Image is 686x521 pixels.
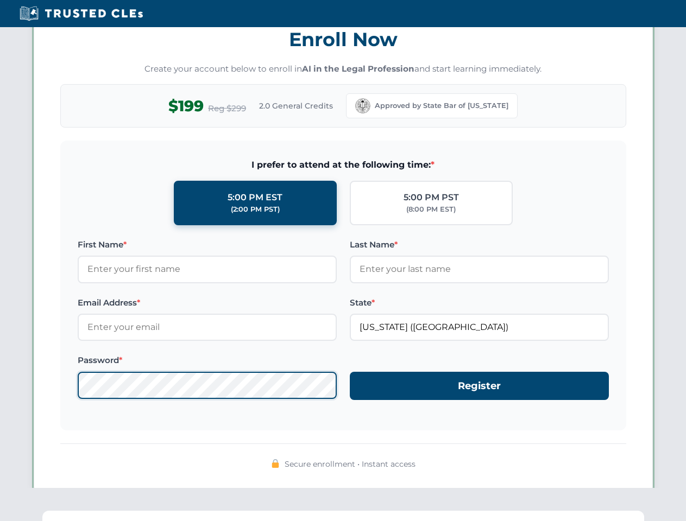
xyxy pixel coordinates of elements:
strong: AI in the Legal Profession [302,63,414,74]
img: 🔒 [271,459,280,468]
label: First Name [78,238,337,251]
div: 5:00 PM PST [404,190,459,205]
span: Reg $299 [208,102,246,115]
input: California (CA) [350,314,609,341]
label: Email Address [78,296,337,309]
p: Create your account below to enroll in and start learning immediately. [60,63,626,75]
span: Approved by State Bar of [US_STATE] [375,100,508,111]
input: Enter your first name [78,256,337,283]
span: $199 [168,94,204,118]
span: I prefer to attend at the following time: [78,158,609,172]
div: (8:00 PM EST) [406,204,456,215]
label: Password [78,354,337,367]
img: California Bar [355,98,370,113]
div: (2:00 PM PST) [231,204,280,215]
input: Enter your last name [350,256,609,283]
input: Enter your email [78,314,337,341]
span: 2.0 General Credits [259,100,333,112]
div: 5:00 PM EST [228,190,282,205]
img: Trusted CLEs [16,5,146,22]
label: State [350,296,609,309]
h3: Enroll Now [60,22,626,56]
span: Secure enrollment • Instant access [285,458,416,470]
button: Register [350,372,609,401]
label: Last Name [350,238,609,251]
